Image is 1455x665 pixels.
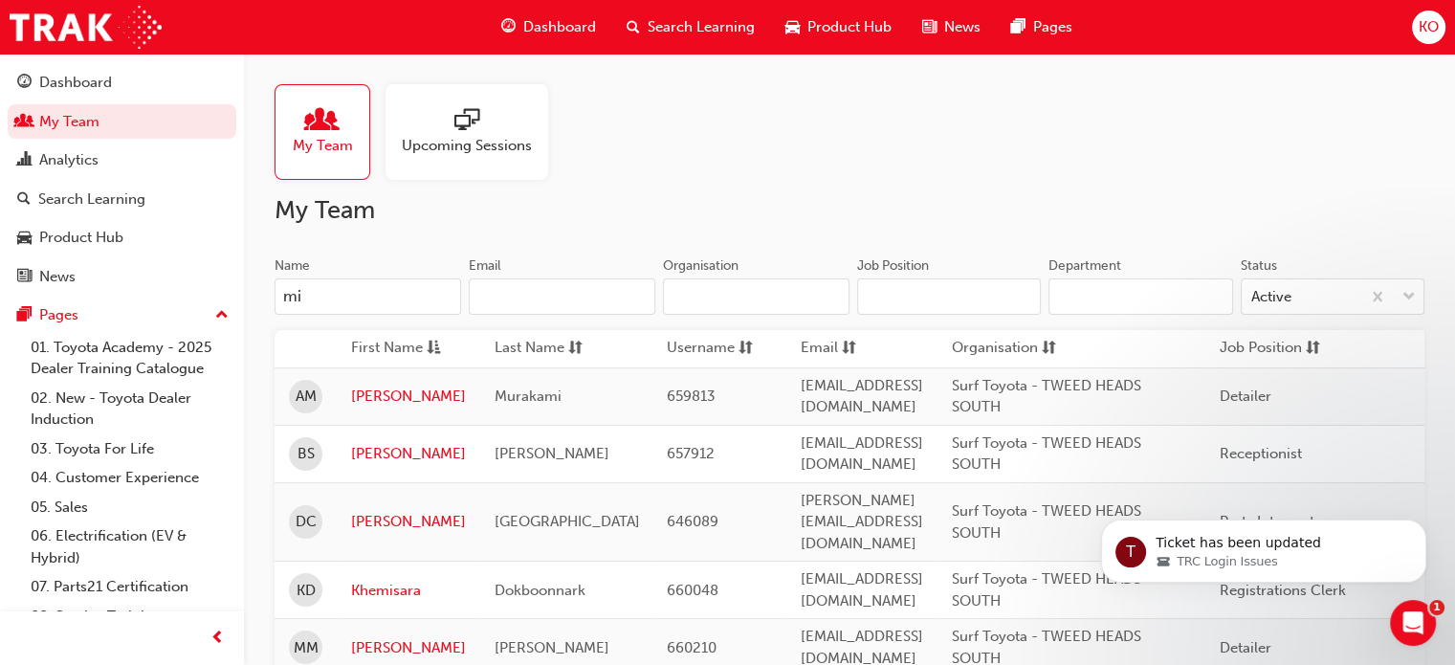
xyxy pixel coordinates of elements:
span: [GEOGRAPHIC_DATA] [495,513,640,530]
button: Pages [8,298,236,333]
span: [EMAIL_ADDRESS][DOMAIN_NAME] [801,377,923,416]
span: down-icon [1402,285,1416,310]
span: Pages [1033,16,1072,38]
span: up-icon [215,303,229,328]
div: Search Learning [38,188,145,211]
div: Analytics [39,149,99,171]
span: BS [298,443,315,465]
a: 01. Toyota Academy - 2025 Dealer Training Catalogue [23,333,236,384]
span: Dokboonnark [495,582,585,599]
button: First Nameasc-icon [351,337,456,361]
span: [EMAIL_ADDRESS][DOMAIN_NAME] [801,434,923,474]
span: sorting-icon [739,337,753,361]
div: Email [469,256,501,276]
span: sorting-icon [1306,337,1320,361]
a: 08. Service Training [23,602,236,632]
a: [PERSON_NAME] [351,443,466,465]
span: car-icon [785,15,800,39]
span: DC [296,511,317,533]
a: 07. Parts21 Certification [23,572,236,602]
span: [PERSON_NAME][EMAIL_ADDRESS][DOMAIN_NAME] [801,492,923,552]
a: 05. Sales [23,493,236,522]
span: car-icon [17,230,32,247]
a: 06. Electrification (EV & Hybrid) [23,521,236,572]
span: First Name [351,337,423,361]
span: Organisation [952,337,1038,361]
input: Email [469,278,655,315]
a: news-iconNews [907,8,996,47]
span: chart-icon [17,152,32,169]
div: Organisation [663,256,739,276]
a: My Team [275,84,386,180]
span: 657912 [667,445,715,462]
span: Surf Toyota - TWEED HEADS SOUTH [952,570,1141,610]
div: News [39,266,76,288]
span: Receptionist [1220,445,1302,462]
span: 659813 [667,388,716,405]
input: Job Position [857,278,1041,315]
div: Name [275,256,310,276]
button: Usernamesorting-icon [667,337,772,361]
span: Dashboard [523,16,596,38]
button: Emailsorting-icon [801,337,906,361]
a: Analytics [8,143,236,178]
div: Active [1251,286,1291,308]
a: 02. New - Toyota Dealer Induction [23,384,236,434]
div: Department [1048,256,1121,276]
a: search-iconSearch Learning [611,8,770,47]
span: search-icon [17,191,31,209]
input: Department [1048,278,1232,315]
span: Detailer [1220,639,1271,656]
span: Surf Toyota - TWEED HEADS SOUTH [952,377,1141,416]
div: Pages [39,304,78,326]
span: sessionType_ONLINE_URL-icon [454,108,479,135]
a: Upcoming Sessions [386,84,563,180]
span: pages-icon [17,307,32,324]
span: News [944,16,981,38]
span: news-icon [922,15,937,39]
span: guage-icon [501,15,516,39]
span: 646089 [667,513,718,530]
input: Name [275,278,461,315]
button: KO [1412,11,1445,44]
span: MM [294,637,319,659]
span: 1 [1429,600,1444,615]
a: Khemisara [351,580,466,602]
span: [EMAIL_ADDRESS][DOMAIN_NAME] [801,570,923,610]
a: [PERSON_NAME] [351,511,466,533]
button: Organisationsorting-icon [952,337,1057,361]
h2: My Team [275,195,1424,226]
a: [PERSON_NAME] [351,386,466,408]
a: Product Hub [8,220,236,255]
span: pages-icon [1011,15,1025,39]
span: Product Hub [807,16,892,38]
a: 04. Customer Experience [23,463,236,493]
div: Dashboard [39,72,112,94]
span: Upcoming Sessions [402,135,532,157]
a: car-iconProduct Hub [770,8,907,47]
iframe: Intercom live chat [1390,600,1436,646]
span: search-icon [627,15,640,39]
span: 660048 [667,582,718,599]
span: Username [667,337,735,361]
span: asc-icon [427,337,441,361]
span: Surf Toyota - TWEED HEADS SOUTH [952,434,1141,474]
img: Trak [10,6,162,49]
span: people-icon [17,114,32,131]
a: [PERSON_NAME] [351,637,466,659]
span: news-icon [17,269,32,286]
span: Detailer [1220,388,1271,405]
div: Status [1241,256,1277,276]
button: Last Namesorting-icon [495,337,600,361]
a: News [8,259,236,295]
div: Product Hub [39,227,123,249]
iframe: Intercom notifications message [1072,479,1455,613]
span: [PERSON_NAME] [495,445,609,462]
span: KO [1419,16,1439,38]
span: Email [801,337,838,361]
a: 03. Toyota For Life [23,434,236,464]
